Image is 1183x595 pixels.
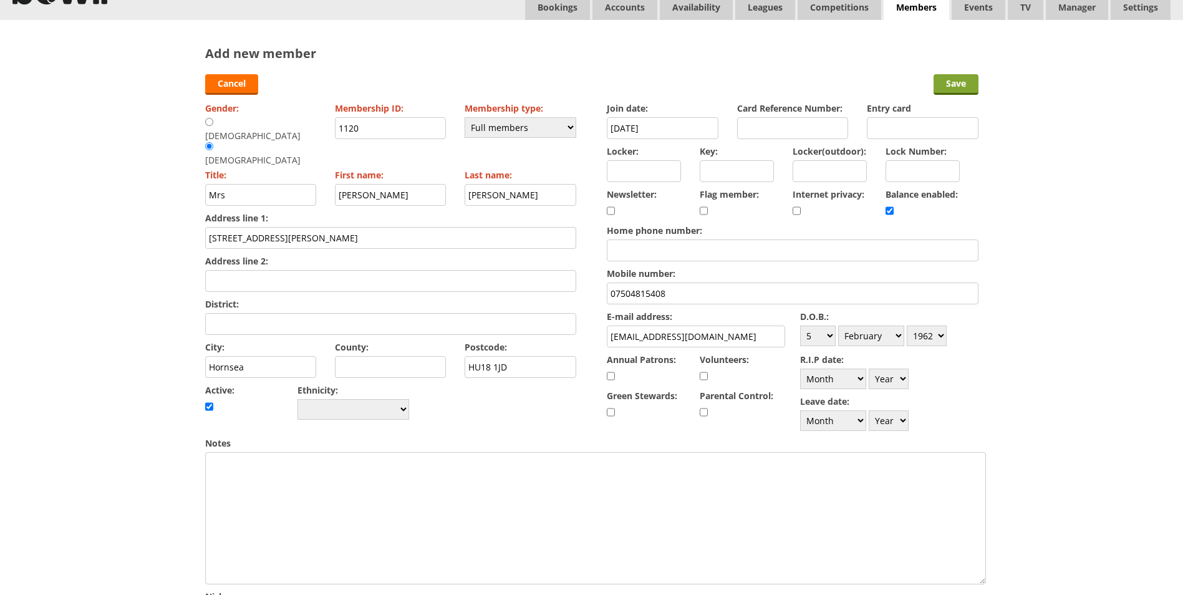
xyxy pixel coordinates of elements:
[205,117,311,142] div: [DEMOGRAPHIC_DATA]
[793,145,867,157] label: Locker(outdoor):
[800,395,978,407] label: Leave date:
[934,74,978,95] input: Save
[205,298,576,310] label: District:
[297,384,409,396] label: Ethnicity:
[607,225,978,236] label: Home phone number:
[886,145,960,157] label: Lock Number:
[700,188,793,200] label: Flag member:
[205,142,311,166] div: [DEMOGRAPHIC_DATA]
[607,145,681,157] label: Locker:
[700,390,785,402] label: Parental Control:
[737,102,849,114] label: Card Reference Number:
[793,188,886,200] label: Internet privacy:
[607,311,785,322] label: E-mail address:
[465,341,576,353] label: Postcode:
[886,188,978,200] label: Balance enabled:
[607,268,978,279] label: Mobile number:
[700,145,774,157] label: Key:
[800,354,978,365] label: R.I.P date:
[335,102,447,114] label: Membership ID:
[465,169,576,181] label: Last name:
[205,384,298,396] label: Active:
[205,341,317,353] label: City:
[205,255,576,267] label: Address line 2:
[205,212,576,224] label: Address line 1:
[867,102,978,114] label: Entry card
[205,102,317,114] label: Gender:
[800,311,978,322] label: D.O.B.:
[700,354,785,365] label: Volunteers:
[205,169,317,181] label: Title:
[335,341,447,353] label: County:
[205,437,978,449] label: Notes
[335,169,447,181] label: First name:
[465,102,576,114] label: Membership type:
[205,74,258,95] a: Cancel
[205,45,978,62] h2: Add new member
[607,188,700,200] label: Newsletter:
[607,390,692,402] label: Green Stewards:
[607,102,718,114] label: Join date:
[607,354,692,365] label: Annual Patrons:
